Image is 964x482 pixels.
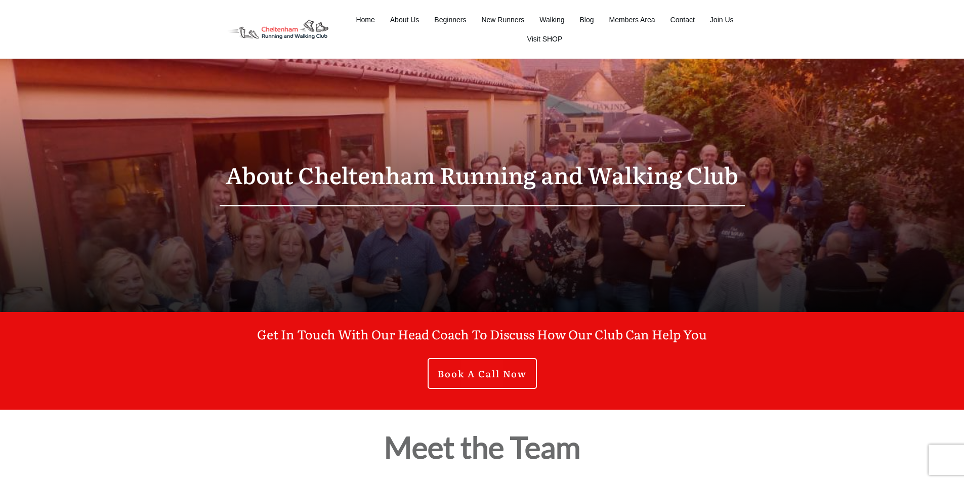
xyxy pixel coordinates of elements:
[527,32,563,46] a: Visit SHOP
[434,13,466,27] a: Beginners
[428,358,537,389] a: Book A Call Now
[481,13,524,27] a: New Runners
[390,13,420,27] a: About Us
[539,13,564,27] a: Walking
[356,13,374,27] a: Home
[220,155,745,195] p: About Cheltenham Running and Walking Club
[220,323,745,358] p: Get In Touch With Our Head Coach To Discuss How Our Club Can Help You
[670,13,695,27] a: Contact
[220,421,745,474] p: Meet the Team
[710,13,734,27] a: Join Us
[580,13,594,27] a: Blog
[609,13,655,27] a: Members Area
[438,368,527,379] span: Book A Call Now
[219,13,337,47] img: Decathlon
